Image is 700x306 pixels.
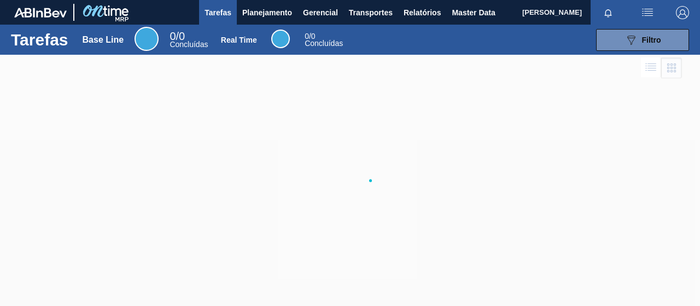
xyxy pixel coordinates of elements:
[305,39,343,48] span: Concluídas
[305,32,309,41] span: 0
[221,36,257,44] div: Real Time
[170,30,185,42] span: / 0
[242,6,292,19] span: Planejamento
[135,27,159,51] div: Base Line
[11,33,68,46] h1: Tarefas
[303,6,338,19] span: Gerencial
[452,6,495,19] span: Master Data
[641,6,654,19] img: userActions
[305,33,343,47] div: Real Time
[83,35,124,45] div: Base Line
[676,6,689,19] img: Logout
[205,6,231,19] span: Tarefas
[170,40,208,49] span: Concluídas
[349,6,393,19] span: Transportes
[170,32,208,48] div: Base Line
[14,8,67,18] img: TNhmsLtSVTkK8tSr43FrP2fwEKptu5GPRR3wAAAABJRU5ErkJggg==
[642,36,661,44] span: Filtro
[596,29,689,51] button: Filtro
[591,5,626,20] button: Notificações
[170,30,176,42] span: 0
[305,32,315,41] span: / 0
[271,30,290,48] div: Real Time
[404,6,441,19] span: Relatórios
